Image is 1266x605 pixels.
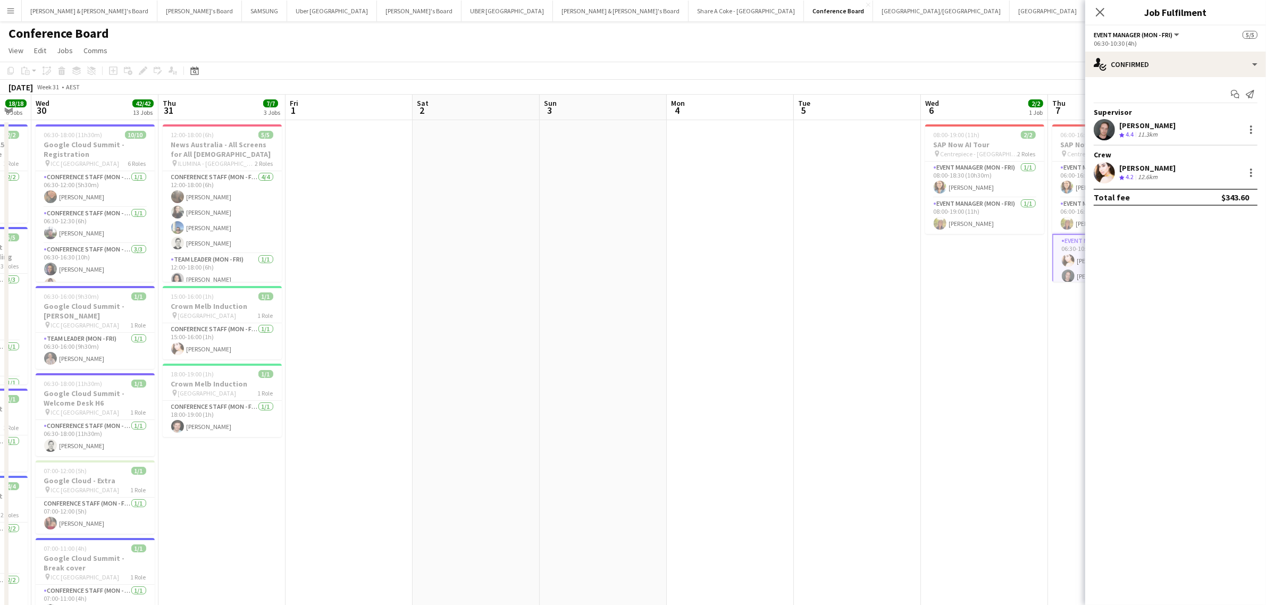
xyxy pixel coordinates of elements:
[163,364,282,437] app-job-card: 18:00-19:00 (1h)1/1Crown Melb Induction [GEOGRAPHIC_DATA]1 RoleConference Staff (Mon - Fri)1/118:...
[163,254,282,290] app-card-role: Team Leader (Mon - Fri)1/112:00-18:00 (6h)[PERSON_NAME]
[22,1,157,21] button: [PERSON_NAME] & [PERSON_NAME]'s Board
[36,420,155,456] app-card-role: Conference Staff (Mon - Fri)1/106:30-18:00 (11h30m)[PERSON_NAME]
[1085,5,1266,19] h3: Job Fulfilment
[125,131,146,139] span: 10/10
[415,104,429,116] span: 2
[255,159,273,167] span: 2 Roles
[171,292,214,300] span: 15:00-16:00 (1h)
[258,131,273,139] span: 5/5
[4,424,19,432] span: 1 Role
[133,108,153,116] div: 13 Jobs
[1221,192,1249,203] div: $343.60
[51,321,120,329] span: ICC [GEOGRAPHIC_DATA]
[163,401,282,437] app-card-role: Conference Staff (Mon - Fri)1/118:00-19:00 (1h)[PERSON_NAME]
[1085,107,1266,117] div: Supervisor
[1029,108,1043,116] div: 1 Job
[9,26,109,41] h1: Conference Board
[258,292,273,300] span: 1/1
[1052,140,1171,149] h3: SAP Now AI Tour
[1136,130,1160,139] div: 11.3km
[671,98,685,108] span: Mon
[242,1,287,21] button: SAMSUNG
[9,82,33,93] div: [DATE]
[163,140,282,159] h3: News Australia - All Screens for All [DEMOGRAPHIC_DATA]
[1068,150,1145,158] span: Centrepiece - [GEOGRAPHIC_DATA]
[36,373,155,456] app-job-card: 06:30-18:00 (11h30m)1/1Google Cloud Summit - Welcome Desk H6 ICC [GEOGRAPHIC_DATA]1 RoleConferenc...
[35,83,62,91] span: Week 31
[797,104,810,116] span: 5
[1021,131,1036,139] span: 2/2
[1052,124,1171,282] app-job-card: 06:00-16:00 (10h)5/5SAP Now AI Tour Centrepiece - [GEOGRAPHIC_DATA]4 RolesEvent Manager (Mon - Fr...
[36,140,155,159] h3: Google Cloud Summit - Registration
[66,83,80,91] div: AEST
[4,131,19,139] span: 2/2
[1052,98,1066,108] span: Thu
[131,573,146,581] span: 1 Role
[1094,31,1172,39] span: Event Manager (Mon - Fri)
[161,104,176,116] span: 31
[1126,173,1134,181] span: 4.2
[36,498,155,534] app-card-role: Conference Staff (Mon - Fri)1/107:00-12:00 (5h)[PERSON_NAME]
[9,46,23,55] span: View
[36,460,155,534] app-job-card: 07:00-12:00 (5h)1/1Google Cloud - Extra ICC [GEOGRAPHIC_DATA]1 RoleConference Staff (Mon - Fri)1/...
[1,511,19,519] span: 2 Roles
[36,124,155,282] app-job-card: 06:30-18:00 (11h30m)10/10Google Cloud Summit - Registration ICC [GEOGRAPHIC_DATA]6 RolesConferenc...
[131,467,146,475] span: 1/1
[417,98,429,108] span: Sat
[36,286,155,369] app-job-card: 06:30-16:00 (9h30m)1/1Google Cloud Summit - [PERSON_NAME] ICC [GEOGRAPHIC_DATA]1 RoleTeam Leader ...
[4,482,19,490] span: 4/4
[51,486,120,494] span: ICC [GEOGRAPHIC_DATA]
[163,98,176,108] span: Thu
[1085,150,1266,159] div: Crew
[163,323,282,359] app-card-role: Conference Staff (Mon - Fri)1/115:00-16:00 (1h)[PERSON_NAME]
[1119,163,1176,173] div: [PERSON_NAME]
[34,104,49,116] span: 30
[4,44,28,57] a: View
[36,553,155,573] h3: Google Cloud Summit - Break cover
[1010,1,1086,21] button: [GEOGRAPHIC_DATA]
[178,312,237,320] span: [GEOGRAPHIC_DATA]
[288,104,298,116] span: 1
[51,408,120,416] span: ICC [GEOGRAPHIC_DATA]
[171,131,214,139] span: 12:00-18:00 (6h)
[36,98,49,108] span: Wed
[1061,131,1107,139] span: 06:00-16:00 (10h)
[1052,234,1171,288] app-card-role: Event Manager (Mon - Fri)2/206:30-10:30 (4h)[PERSON_NAME][PERSON_NAME]
[934,131,980,139] span: 08:00-19:00 (11h)
[1,262,19,270] span: 3 Roles
[4,395,19,403] span: 1/1
[131,380,146,388] span: 1/1
[36,333,155,369] app-card-role: Team Leader (Mon - Fri)1/106:30-16:00 (9h30m)[PERSON_NAME]
[462,1,553,21] button: UBER [GEOGRAPHIC_DATA]
[36,476,155,485] h3: Google Cloud - Extra
[36,389,155,408] h3: Google Cloud Summit - Welcome Desk H6
[263,99,278,107] span: 7/7
[51,159,120,167] span: ICC [GEOGRAPHIC_DATA]
[544,98,557,108] span: Sun
[689,1,804,21] button: Share A Coke - [GEOGRAPHIC_DATA]
[163,171,282,254] app-card-role: Conference Staff (Mon - Fri)4/412:00-18:00 (6h)[PERSON_NAME][PERSON_NAME][PERSON_NAME][PERSON_NAME]
[1094,192,1130,203] div: Total fee
[36,207,155,243] app-card-role: Conference Staff (Mon - Fri)1/106:30-12:30 (6h)[PERSON_NAME]
[4,233,19,241] span: 5/5
[36,243,155,310] app-card-role: Conference Staff (Mon - Fri)3/306:30-16:30 (10h)[PERSON_NAME][PERSON_NAME]
[131,486,146,494] span: 1 Role
[258,312,273,320] span: 1 Role
[542,104,557,116] span: 3
[57,46,73,55] span: Jobs
[1094,31,1181,39] button: Event Manager (Mon - Fri)
[34,46,46,55] span: Edit
[925,98,939,108] span: Wed
[925,124,1044,234] app-job-card: 08:00-19:00 (11h)2/2SAP Now AI Tour Centrepiece - [GEOGRAPHIC_DATA]2 RolesEvent Manager (Mon - Fr...
[290,98,298,108] span: Fri
[44,292,99,300] span: 06:30-16:00 (9h30m)
[51,573,120,581] span: ICC [GEOGRAPHIC_DATA]
[30,44,51,57] a: Edit
[1085,52,1266,77] div: Confirmed
[377,1,462,21] button: [PERSON_NAME]'s Board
